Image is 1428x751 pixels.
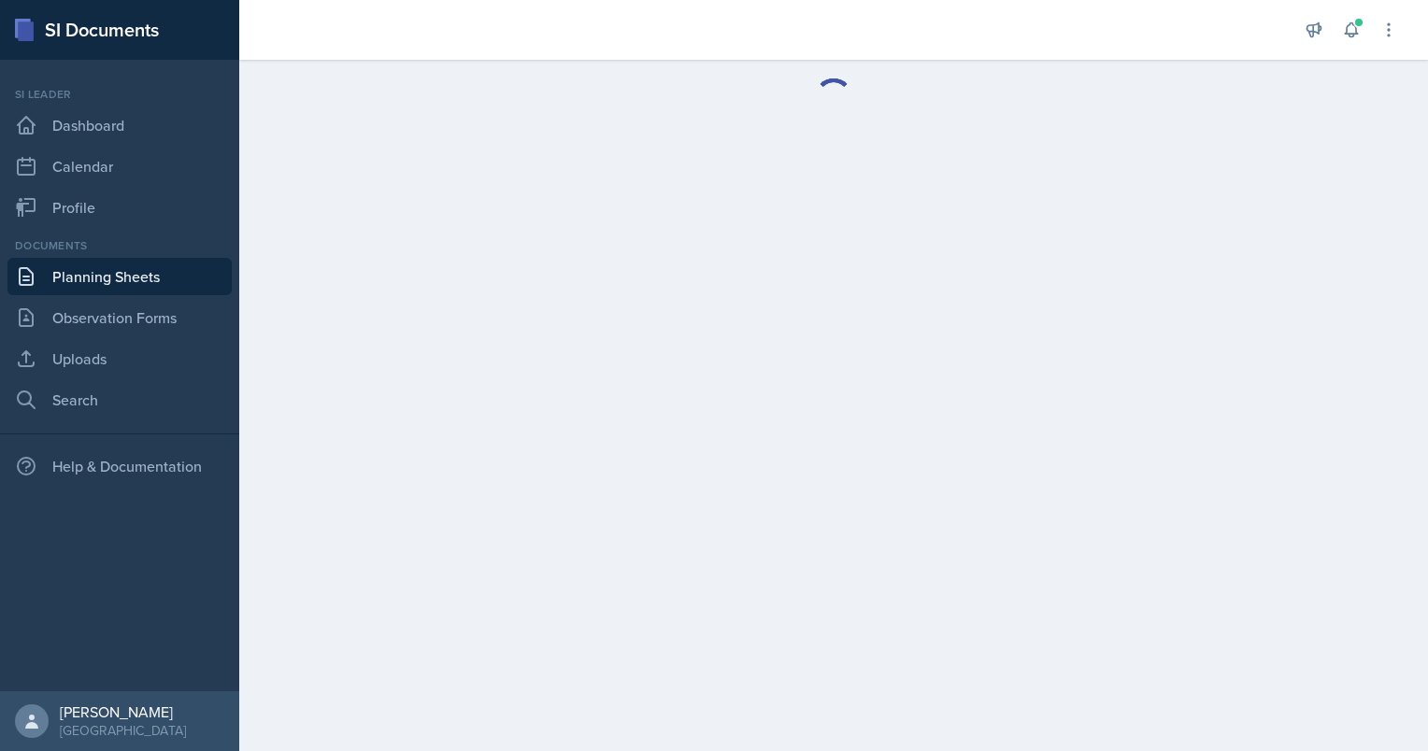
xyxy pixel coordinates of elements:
[7,381,232,418] a: Search
[7,447,232,485] div: Help & Documentation
[60,702,186,721] div: [PERSON_NAME]
[7,189,232,226] a: Profile
[60,721,186,740] div: [GEOGRAPHIC_DATA]
[7,86,232,103] div: Si leader
[7,237,232,254] div: Documents
[7,106,232,144] a: Dashboard
[7,340,232,377] a: Uploads
[7,299,232,336] a: Observation Forms
[7,258,232,295] a: Planning Sheets
[7,148,232,185] a: Calendar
